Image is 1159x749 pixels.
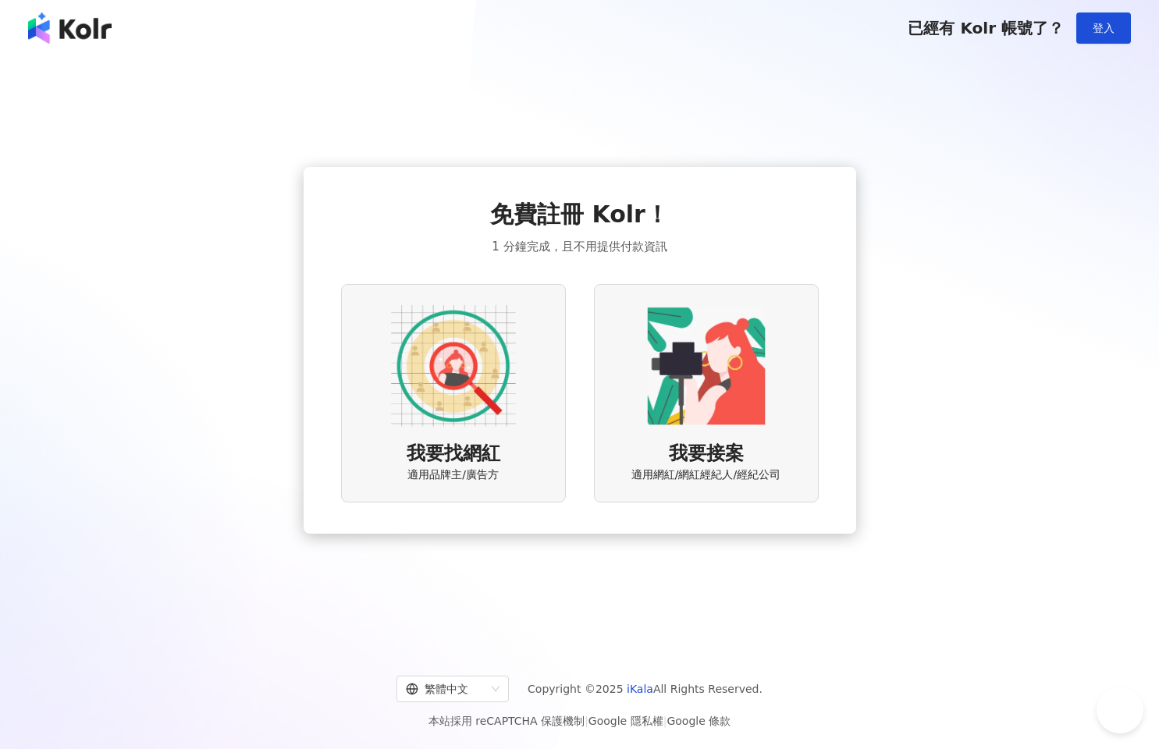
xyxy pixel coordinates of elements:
div: 繁體中文 [406,676,485,701]
img: logo [28,12,112,44]
span: 我要接案 [669,441,744,467]
span: 適用品牌主/廣告方 [407,467,499,483]
span: 已經有 Kolr 帳號了？ [908,19,1064,37]
span: Copyright © 2025 All Rights Reserved. [528,680,763,698]
a: Google 條款 [667,715,731,727]
iframe: Help Scout Beacon - Open [1097,687,1143,733]
img: AD identity option [391,304,516,428]
span: 適用網紅/網紅經紀人/經紀公司 [631,467,780,483]
span: 1 分鐘完成，且不用提供付款資訊 [492,237,667,256]
span: 登入 [1093,22,1115,34]
a: iKala [627,683,653,695]
span: 免費註冊 Kolr！ [490,198,669,231]
a: Google 隱私權 [588,715,663,727]
button: 登入 [1076,12,1131,44]
img: KOL identity option [644,304,769,428]
span: 我要找網紅 [407,441,500,467]
span: 本站採用 reCAPTCHA 保護機制 [428,712,731,730]
span: | [663,715,667,727]
span: | [585,715,588,727]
